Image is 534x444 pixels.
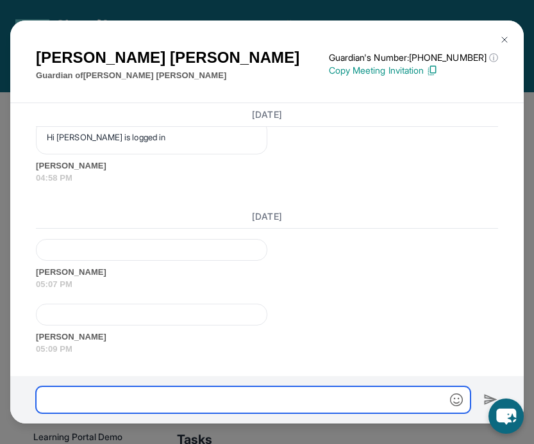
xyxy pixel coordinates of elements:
[36,108,498,121] h3: [DATE]
[36,160,498,172] span: [PERSON_NAME]
[499,35,510,45] img: Close Icon
[36,266,498,279] span: [PERSON_NAME]
[36,331,498,343] span: [PERSON_NAME]
[36,343,498,356] span: 05:09 PM
[36,46,299,69] h1: [PERSON_NAME] [PERSON_NAME]
[489,51,498,64] span: ⓘ
[483,392,498,407] img: Send icon
[329,51,498,64] p: Guardian's Number: [PHONE_NUMBER]
[36,172,498,185] span: 04:58 PM
[36,278,498,291] span: 05:07 PM
[450,393,463,406] img: Emoji
[36,69,299,82] p: Guardian of [PERSON_NAME] [PERSON_NAME]
[426,65,438,76] img: Copy Icon
[329,64,498,77] p: Copy Meeting Invitation
[47,131,256,144] p: Hi [PERSON_NAME] is logged in
[488,399,524,434] button: chat-button
[36,210,498,223] h3: [DATE]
